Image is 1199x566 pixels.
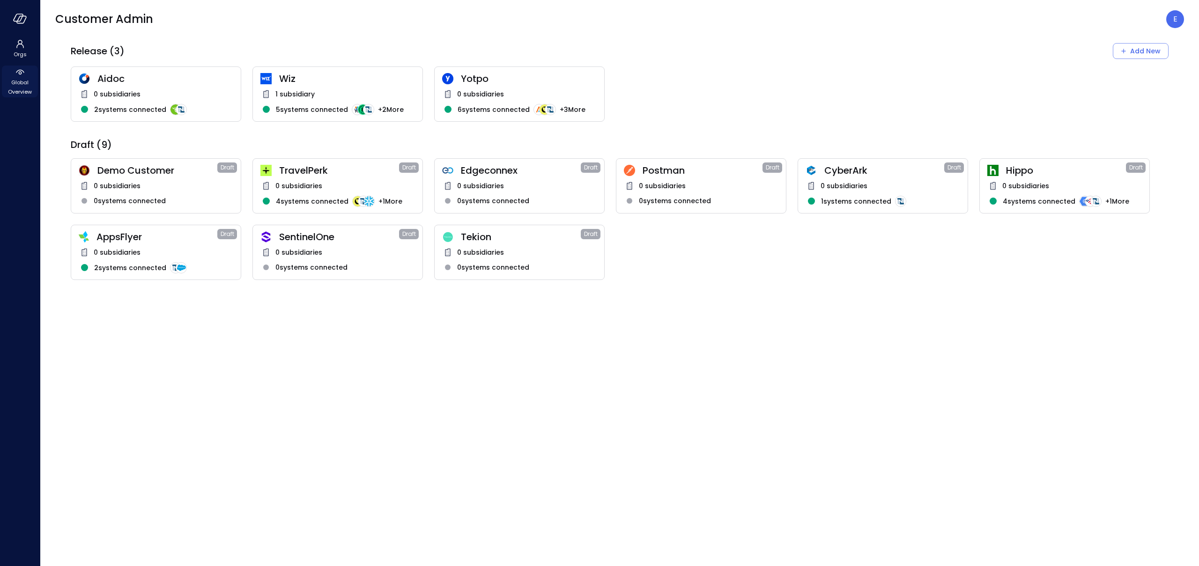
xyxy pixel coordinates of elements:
[176,104,187,115] img: integration-logo
[275,89,315,99] span: 1 subsidiary
[94,196,166,206] span: 0 systems connected
[766,163,779,172] span: Draft
[545,104,556,115] img: integration-logo
[2,37,38,60] div: Orgs
[378,196,402,206] span: + 1 More
[94,263,166,273] span: 2 systems connected
[895,196,906,207] img: integration-logo
[14,50,27,59] span: Orgs
[821,181,867,191] span: 0 subsidiaries
[461,73,597,85] span: Yotpo
[1003,196,1075,206] span: 4 systems connected
[276,196,348,206] span: 4 systems connected
[442,165,453,176] img: gkfkl11jtdpupy4uruhy
[363,196,375,207] img: integration-logo
[457,89,504,99] span: 0 subsidiaries
[260,73,272,84] img: cfcvbyzhwvtbhao628kj
[221,163,234,172] span: Draft
[94,89,141,99] span: 0 subsidiaries
[279,73,415,85] span: Wiz
[1113,43,1169,59] div: Add New Organization
[1006,164,1126,176] span: Hippo
[71,139,112,151] span: Draft (9)
[639,196,711,206] span: 0 systems connected
[1079,196,1090,207] img: integration-logo
[1085,196,1096,207] img: integration-logo
[170,104,181,115] img: integration-logo
[624,165,635,176] img: t2hojgg0dluj8wcjhofe
[1166,10,1184,28] div: Ela Gottesman
[279,231,399,243] span: SentinelOne
[1130,45,1161,57] div: Add New
[461,231,581,243] span: Tekion
[279,164,399,176] span: TravelPerk
[1090,196,1102,207] img: integration-logo
[457,181,504,191] span: 0 subsidiaries
[947,163,961,172] span: Draft
[79,73,90,84] img: hddnet8eoxqedtuhlo6i
[79,165,90,176] img: scnakozdowacoarmaydw
[260,231,272,243] img: oujisyhxiqy1h0xilnqx
[94,104,166,115] span: 2 systems connected
[584,229,598,239] span: Draft
[6,78,34,96] span: Global Overview
[458,104,530,115] span: 6 systems connected
[1173,14,1177,25] p: E
[821,196,891,206] span: 1 systems connected
[461,164,581,176] span: Edgeconnex
[55,12,153,27] span: Customer Admin
[170,262,181,273] img: integration-logo
[457,196,529,206] span: 0 systems connected
[457,262,529,272] span: 0 systems connected
[176,262,187,273] img: integration-logo
[358,196,369,207] img: integration-logo
[1002,181,1049,191] span: 0 subsidiaries
[352,196,363,207] img: integration-logo
[260,165,272,176] img: euz2wel6fvrjeyhjwgr9
[2,66,38,97] div: Global Overview
[1113,43,1169,59] button: Add New
[96,231,217,243] span: AppsFlyer
[824,164,944,176] span: CyberArk
[533,104,545,115] img: integration-logo
[402,163,416,172] span: Draft
[71,45,125,57] span: Release (3)
[275,247,322,257] span: 0 subsidiaries
[94,247,141,257] span: 0 subsidiaries
[987,165,999,176] img: ynjrjpaiymlkbkxtflmu
[352,104,363,115] img: integration-logo
[276,104,348,115] span: 5 systems connected
[402,229,416,239] span: Draft
[442,73,453,84] img: rosehlgmm5jjurozkspi
[1129,163,1143,172] span: Draft
[442,232,453,243] img: dweq851rzgflucm4u1c8
[97,164,217,176] span: Demo Customer
[560,104,585,115] span: + 3 More
[639,181,686,191] span: 0 subsidiaries
[584,163,598,172] span: Draft
[221,229,234,239] span: Draft
[94,181,141,191] span: 0 subsidiaries
[275,262,348,272] span: 0 systems connected
[97,73,233,85] span: Aidoc
[643,164,762,176] span: Postman
[79,231,89,243] img: zbmm8o9awxf8yv3ehdzf
[539,104,550,115] img: integration-logo
[275,181,322,191] span: 0 subsidiaries
[457,247,504,257] span: 0 subsidiaries
[378,104,404,115] span: + 2 More
[357,104,369,115] img: integration-logo
[363,104,374,115] img: integration-logo
[806,165,817,176] img: a5he5ildahzqx8n3jb8t
[1105,196,1129,206] span: + 1 More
